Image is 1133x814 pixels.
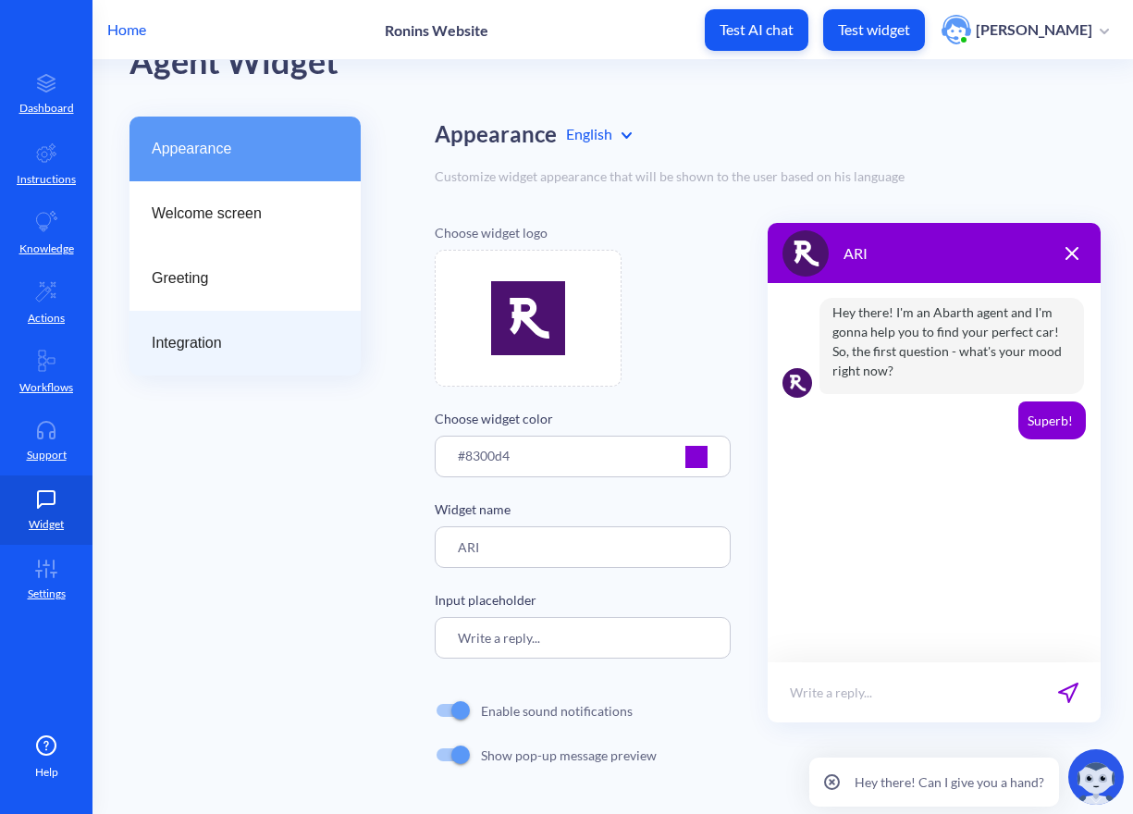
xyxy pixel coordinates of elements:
[129,246,361,311] a: Greeting
[942,15,971,44] img: user photo
[481,746,657,765] p: Show pop-up message preview
[435,409,731,428] p: Choose widget color
[152,203,324,225] span: Welcome screen
[838,20,910,39] p: Test widget
[435,590,731,610] p: Input placeholder
[19,240,74,257] p: Knowledge
[819,298,1084,394] p: Hey there! I'm an Abarth agent and I'm gonna help you to find your perfect car! So, the first que...
[385,21,488,39] p: Ronins Website
[129,181,361,246] a: Welcome screen
[435,166,1096,186] div: Customize widget appearance that will be shown to the user based on his language
[152,332,324,354] span: Integration
[782,368,812,398] img: logo
[19,100,74,117] p: Dashboard
[705,9,808,51] button: Test AI chat
[458,446,510,465] p: #8300d4
[35,764,58,781] span: Help
[1018,401,1086,439] p: Superb!
[27,447,67,463] p: Support
[17,171,76,188] p: Instructions
[932,13,1118,46] button: user photo[PERSON_NAME]
[19,379,73,396] p: Workflows
[129,117,361,181] a: Appearance
[28,586,66,602] p: Settings
[1068,749,1124,805] img: copilot-icon.svg
[491,281,565,355] img: file
[855,772,1044,792] p: Hey there! Can I give you a hand?
[28,310,65,327] p: Actions
[976,19,1092,40] p: [PERSON_NAME]
[720,20,794,39] p: Test AI chat
[566,123,632,145] div: English
[152,267,324,290] span: Greeting
[823,9,925,51] button: Test widget
[107,18,146,41] p: Home
[435,121,557,148] h2: Appearance
[152,138,324,160] span: Appearance
[435,223,731,242] p: Choose widget logo
[435,617,731,659] input: Write your reply
[129,36,1133,89] div: Agent Widget
[782,230,829,277] img: logo
[790,683,872,702] p: Write a reply...
[29,516,64,533] p: Widget
[481,701,633,721] p: Enable sound notifications
[435,499,731,519] p: Widget name
[129,311,361,376] a: Integration
[435,526,731,568] input: Agent
[844,242,868,265] p: ARI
